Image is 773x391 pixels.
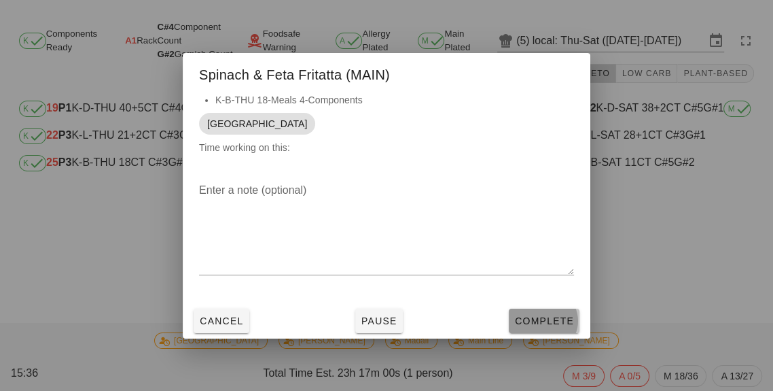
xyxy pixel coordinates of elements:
li: K-B-THU 18-Meals 4-Components [215,92,574,107]
span: Cancel [199,316,244,326]
span: Pause [361,316,397,326]
span: Complete [514,316,574,326]
span: [GEOGRAPHIC_DATA] [207,113,307,135]
div: Time working on this: [183,92,590,169]
button: Pause [355,309,403,333]
button: Cancel [194,309,249,333]
div: Spinach & Feta Fritatta (MAIN) [183,53,590,92]
button: Complete [509,309,579,333]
